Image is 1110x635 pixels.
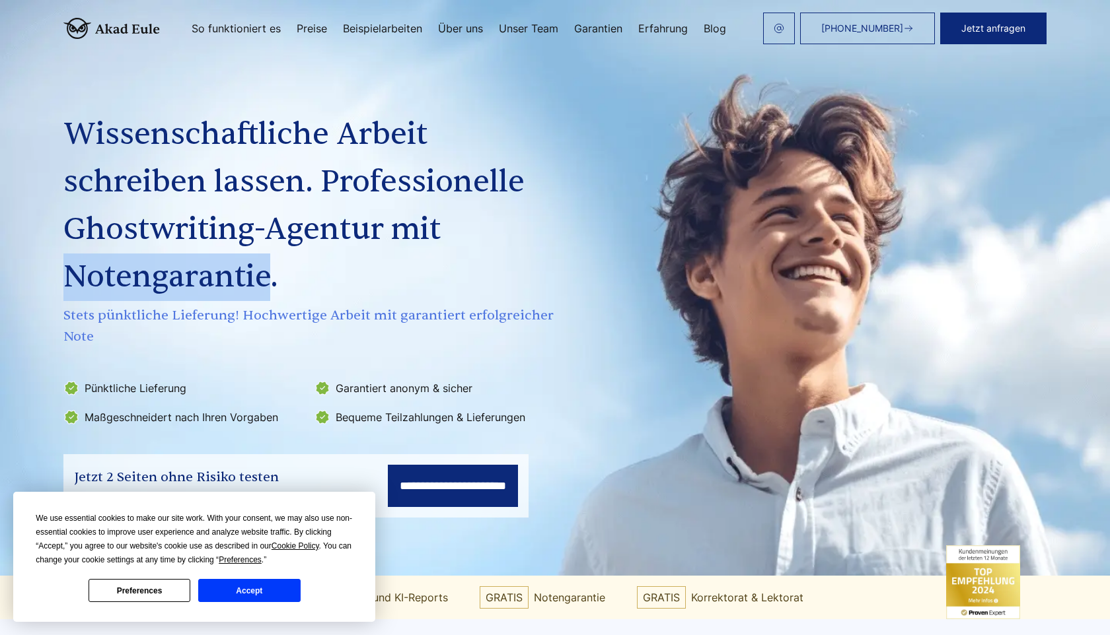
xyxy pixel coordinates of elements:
[821,23,903,34] span: [PHONE_NUMBER]
[192,23,281,34] a: So funktioniert es
[63,378,307,399] li: Pünktliche Lieferung
[704,23,726,34] a: Blog
[272,541,319,551] span: Cookie Policy
[574,23,622,34] a: Garantien
[63,111,560,301] h1: Wissenschaftliche Arbeit schreiben lassen. Professionelle Ghostwriting-Agentur mit Notengarantie.
[534,587,605,608] span: Notengarantie
[314,407,558,428] li: Bequeme Teilzahlungen & Lieferungen
[940,13,1047,44] button: Jetzt anfragen
[499,23,558,34] a: Unser Team
[13,492,375,622] div: Cookie Consent Prompt
[480,586,529,609] span: GRATIS
[314,378,558,399] li: Garantiert anonym & sicher
[89,579,190,602] button: Preferences
[219,555,262,564] span: Preferences
[343,23,422,34] a: Beispielarbeiten
[297,23,327,34] a: Preise
[638,23,688,34] a: Erfahrung
[637,586,686,609] span: GRATIS
[325,587,448,608] span: Plagiats- und KI-Reports
[800,13,935,44] a: [PHONE_NUMBER]
[438,23,483,34] a: Über uns
[691,587,803,608] span: Korrektorat & Lektorat
[74,489,279,505] div: 347 Bestellungen in den vergangenen 7 Tagen
[74,467,279,488] div: Jetzt 2 Seiten ohne Risiko testen
[63,18,160,39] img: logo
[198,579,300,602] button: Accept
[63,407,307,428] li: Maßgeschneidert nach Ihren Vorgaben
[63,305,560,347] span: Stets pünktliche Lieferung! Hochwertige Arbeit mit garantiert erfolgreicher Note
[774,23,784,34] img: email
[36,512,353,567] div: We use essential cookies to make our site work. With your consent, we may also use non-essential ...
